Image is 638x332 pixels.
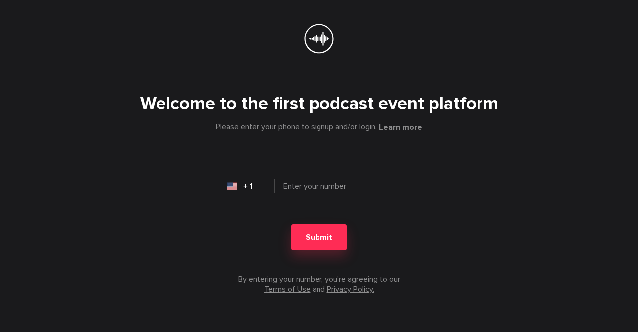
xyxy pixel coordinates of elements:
a: Privacy Policy. [327,284,374,294]
a: Terms of Use [264,284,311,294]
button: Submit [291,224,347,250]
h1: Welcome to the first podcast event platform [12,94,626,114]
input: Enter your number [227,180,411,200]
span: Submit [306,232,332,242]
footer: By entering your number, you’re agreeing to our and [227,274,411,294]
button: Learn more [379,122,422,132]
div: Please enter your phone to signup and/or login. [12,122,626,132]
